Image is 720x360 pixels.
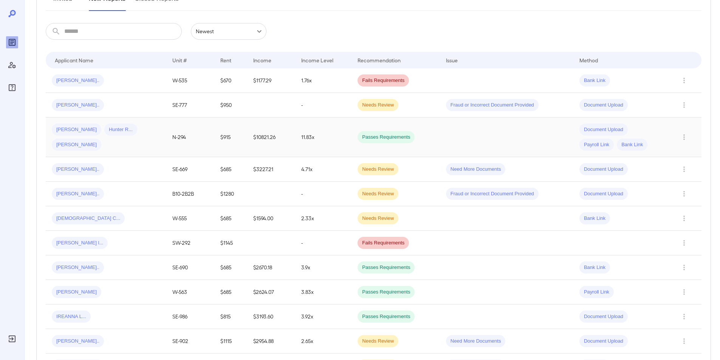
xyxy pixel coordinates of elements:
[358,239,409,247] span: Fails Requirements
[52,102,104,109] span: [PERSON_NAME]..
[214,206,247,231] td: $685
[446,338,506,345] span: Need More Documents
[172,56,187,65] div: Unit #
[678,163,690,175] button: Row Actions
[579,190,628,198] span: Document Upload
[253,56,271,65] div: Income
[214,255,247,280] td: $685
[247,206,295,231] td: $1594.00
[579,338,628,345] span: Document Upload
[214,231,247,255] td: $1145
[52,338,104,345] span: [PERSON_NAME]..
[214,280,247,304] td: $685
[166,231,214,255] td: SW-292
[678,99,690,111] button: Row Actions
[166,68,214,93] td: W-535
[52,141,101,148] span: [PERSON_NAME]
[104,126,137,133] span: Hunter R...
[247,280,295,304] td: $2624.07
[166,329,214,354] td: SE-902
[579,215,610,222] span: Bank Link
[247,329,295,354] td: $2954.88
[579,289,614,296] span: Payroll Link
[220,56,232,65] div: Rent
[166,93,214,117] td: SE-777
[52,126,101,133] span: [PERSON_NAME]
[6,333,18,345] div: Log Out
[52,264,104,271] span: [PERSON_NAME]..
[295,255,351,280] td: 3.9x
[358,77,409,84] span: Fails Requirements
[6,36,18,48] div: Reports
[579,102,628,109] span: Document Upload
[295,117,351,157] td: 11.83x
[358,134,415,141] span: Passes Requirements
[214,68,247,93] td: $670
[295,304,351,329] td: 3.92x
[678,261,690,273] button: Row Actions
[301,56,333,65] div: Income Level
[247,255,295,280] td: $2670.18
[358,313,415,320] span: Passes Requirements
[358,338,398,345] span: Needs Review
[678,237,690,249] button: Row Actions
[678,212,690,224] button: Row Actions
[214,329,247,354] td: $1115
[579,166,628,173] span: Document Upload
[247,68,295,93] td: $1177.29
[295,231,351,255] td: -
[295,206,351,231] td: 2.33x
[358,190,398,198] span: Needs Review
[52,239,108,247] span: [PERSON_NAME] l...
[214,157,247,182] td: $685
[678,286,690,298] button: Row Actions
[55,56,93,65] div: Applicant Name
[579,126,628,133] span: Document Upload
[52,77,104,84] span: [PERSON_NAME]..
[446,166,506,173] span: Need More Documents
[295,68,351,93] td: 1.76x
[358,166,398,173] span: Needs Review
[678,311,690,323] button: Row Actions
[358,56,401,65] div: Recommendation
[358,102,398,109] span: Needs Review
[6,59,18,71] div: Manage Users
[579,77,610,84] span: Bank Link
[678,131,690,143] button: Row Actions
[678,188,690,200] button: Row Actions
[678,335,690,347] button: Row Actions
[358,264,415,271] span: Passes Requirements
[52,166,104,173] span: [PERSON_NAME]..
[295,280,351,304] td: 3.83x
[579,313,628,320] span: Document Upload
[214,93,247,117] td: $950
[166,304,214,329] td: SE-986
[295,93,351,117] td: -
[52,215,125,222] span: [DEMOGRAPHIC_DATA] C...
[52,190,104,198] span: [PERSON_NAME]..
[214,117,247,157] td: $915
[446,190,539,198] span: Fraud or Incorrect Document Provided
[358,289,415,296] span: Passes Requirements
[446,102,539,109] span: Fraud or Incorrect Document Provided
[579,56,598,65] div: Method
[247,117,295,157] td: $10821.26
[617,141,647,148] span: Bank Link
[579,141,614,148] span: Payroll Link
[247,157,295,182] td: $3227.21
[295,157,351,182] td: 4.71x
[166,157,214,182] td: SE-669
[52,313,91,320] span: IREANNA L...
[446,56,458,65] div: Issue
[166,117,214,157] td: N-294
[166,206,214,231] td: W-555
[358,215,398,222] span: Needs Review
[52,289,101,296] span: [PERSON_NAME]
[6,82,18,94] div: FAQ
[214,304,247,329] td: $815
[678,74,690,87] button: Row Actions
[295,329,351,354] td: 2.65x
[191,23,266,40] div: Newest
[295,182,351,206] td: -
[166,182,214,206] td: B10-2B2B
